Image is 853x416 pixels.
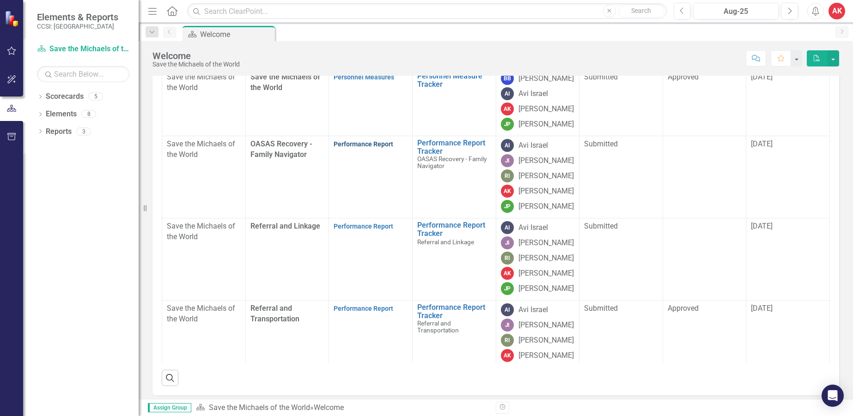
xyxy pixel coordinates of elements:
div: AI [501,221,514,234]
td: Double-Click to Edit [663,69,746,136]
div: 5 [88,93,103,101]
button: Aug-25 [693,3,779,19]
button: Search [618,5,664,18]
span: Submitted [584,139,618,148]
div: Save the Michaels of the World [152,61,240,68]
div: JI [501,236,514,249]
div: Welcome [314,403,344,412]
div: [PERSON_NAME] [518,119,574,130]
div: JI [501,319,514,332]
span: [DATE] [751,72,773,81]
span: Submitted [584,222,618,230]
div: RI [501,334,514,347]
td: Double-Click to Edit Right Click for Context Menu [412,218,496,301]
span: Elements & Reports [37,12,118,23]
div: Avi Israel [518,140,548,151]
span: Referral and Linkage [417,238,474,246]
div: AK [501,185,514,198]
a: Personnel Measure Tracker [417,72,491,88]
a: Elements [46,109,77,120]
span: [DATE] [751,139,773,148]
div: [PERSON_NAME] [518,73,574,84]
span: Submitted [584,72,618,81]
div: [PERSON_NAME] [518,253,574,264]
span: Referral and Linkage [250,222,320,230]
div: BB [501,72,514,85]
span: [DATE] [751,222,773,230]
input: Search ClearPoint... [187,3,666,19]
a: Performance Report Tracker [417,221,491,237]
div: [PERSON_NAME] [518,201,574,212]
div: Avi Israel [518,305,548,315]
a: Performance Report [334,140,393,148]
div: Avi Israel [518,223,548,233]
span: OASAS Recovery - Family Navigator [417,155,487,169]
input: Search Below... [37,66,129,82]
td: Double-Click to Edit Right Click for Context Menu [412,69,496,136]
p: Save the Michaels of the World [167,303,241,325]
div: AK [501,267,514,280]
p: Save the Michaels of the World [167,72,241,93]
a: Save the Michaels of the World [209,403,310,412]
td: Double-Click to Edit [663,136,746,218]
span: Referral and Transportation [417,320,459,334]
a: Reports [46,127,72,137]
span: Search [631,7,651,14]
div: JP [501,282,514,295]
div: [PERSON_NAME] [518,171,574,181]
div: AI [501,303,514,316]
small: CCSI: [GEOGRAPHIC_DATA] [37,23,118,30]
td: Double-Click to Edit [663,301,746,383]
span: Submitted [584,304,618,313]
div: AI [501,87,514,100]
td: Double-Click to Edit Right Click for Context Menu [412,301,496,383]
a: Save the Michaels of the World [37,44,129,54]
div: [PERSON_NAME] [518,335,574,346]
div: Open Intercom Messenger [822,385,844,407]
div: [PERSON_NAME] [518,238,574,248]
span: OASAS Recovery - Family Navigator [250,139,312,159]
span: Assign Group [148,403,191,412]
td: Double-Click to Edit [579,69,663,136]
div: JP [501,118,514,131]
div: [PERSON_NAME] [518,186,574,197]
div: [PERSON_NAME] [518,104,574,115]
div: JP [501,200,514,213]
div: JI [501,154,514,167]
div: AK [501,349,514,362]
div: Aug-25 [696,6,775,17]
div: [PERSON_NAME] [518,268,574,279]
div: [PERSON_NAME] [518,283,574,294]
td: Double-Click to Edit [579,218,663,301]
div: [PERSON_NAME] [518,156,574,166]
div: » [196,403,489,413]
a: Personnel Measures [334,73,394,81]
a: Performance Report [334,305,393,312]
span: [DATE] [751,304,773,313]
div: 3 [76,127,91,135]
td: Double-Click to Edit [663,218,746,301]
img: ClearPoint Strategy [5,10,21,27]
span: Approved [668,304,699,313]
a: Performance Report Tracker [417,139,491,155]
a: Performance Report Tracker [417,303,491,320]
span: Approved [668,72,699,81]
td: Double-Click to Edit [579,301,663,383]
p: Save the Michaels of the World [167,139,241,160]
div: Avi Israel [518,89,548,99]
div: Welcome [200,29,273,40]
div: AK [501,102,514,115]
span: Referral and Transportation [250,304,299,323]
div: RI [501,169,514,182]
div: AI [501,139,514,152]
td: Double-Click to Edit Right Click for Context Menu [412,136,496,218]
a: Scorecards [46,91,84,102]
div: [PERSON_NAME] [518,320,574,331]
button: AK [829,3,845,19]
p: Save the Michaels of the World [167,221,241,242]
div: Welcome [152,51,240,61]
div: 8 [81,110,96,118]
div: RI [501,252,514,265]
a: Performance Report [334,223,393,230]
